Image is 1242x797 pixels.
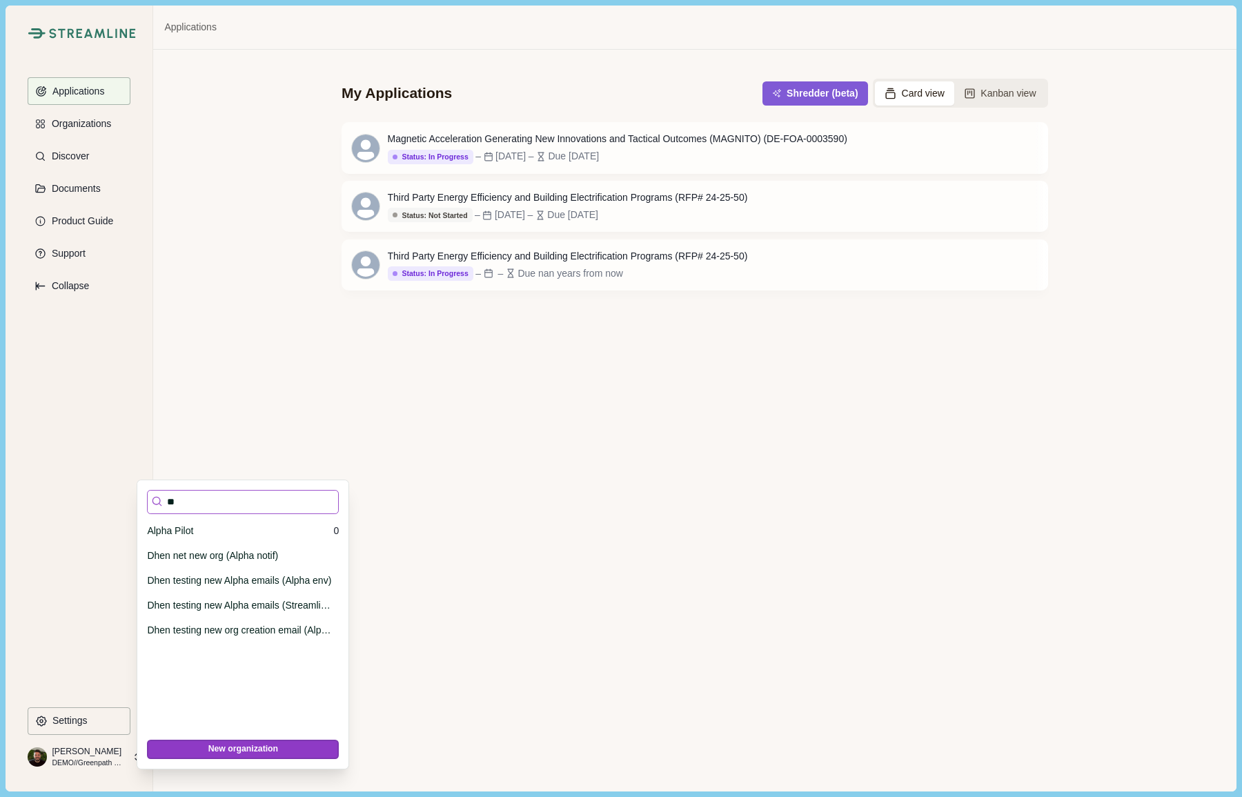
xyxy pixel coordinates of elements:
[28,142,130,170] button: Discover
[52,758,124,769] p: DEMO//Greenpath Solutions LLC
[495,208,525,222] div: [DATE]
[529,149,534,164] div: –
[475,208,480,222] div: –
[342,122,1048,173] a: Magnetic Acceleration Generating New Innovations and Tactical Outcomes (MAGNITO) (DE-FOA-0003590)...
[28,707,130,735] button: Settings
[28,707,130,740] a: Settings
[517,266,623,281] div: Due nan years from now
[875,81,954,106] button: Card view
[388,150,473,164] button: Status: In Progress
[47,183,101,195] p: Documents
[548,149,599,164] div: Due [DATE]
[393,152,469,161] div: Status: In Progress
[547,208,598,222] div: Due [DATE]
[388,132,847,146] div: Magnetic Acceleration Generating New Innovations and Tactical Outcomes (MAGNITO) (DE-FOA-0003590)
[28,110,130,137] button: Organizations
[352,135,379,162] svg: avatar
[52,745,124,758] p: [PERSON_NAME]
[147,549,334,563] p: Dhen net new org (Alpha notif)
[393,269,469,278] div: Status: In Progress
[47,118,111,130] p: Organizations
[352,193,379,220] svg: avatar
[28,207,130,235] button: Product Guide
[147,524,328,538] p: Alpha Pilot
[47,248,86,259] p: Support
[28,239,130,267] button: Support
[28,272,130,299] button: Expand
[475,266,481,281] div: –
[352,251,379,279] svg: avatar
[147,623,334,638] p: Dhen testing new org creation email (Alpha)
[342,83,452,103] div: My Applications
[137,519,348,544] div: 0
[48,715,88,727] p: Settings
[954,81,1046,106] button: Kanban view
[527,208,533,222] div: –
[147,598,334,613] p: Dhen testing new Alpha emails (Streamline Template)
[147,573,334,588] p: Dhen testing new Alpha emails (Alpha env)
[762,81,867,106] button: Shredder (beta)
[28,77,130,105] button: Applications
[47,215,114,227] p: Product Guide
[28,28,130,39] a: Streamline Climate LogoStreamline Climate Logo
[342,181,1048,232] a: Third Party Energy Efficiency and Building Electrification Programs (RFP# 24-25-50)Status: Not St...
[498,266,504,281] div: –
[388,249,748,264] div: Third Party Energy Efficiency and Building Electrification Programs (RFP# 24-25-50)
[495,149,526,164] div: [DATE]
[28,747,47,767] img: profile picture
[393,211,468,220] div: Status: Not Started
[48,86,105,97] p: Applications
[28,28,45,39] img: Streamline Climate Logo
[47,280,89,292] p: Collapse
[47,150,89,162] p: Discover
[388,190,748,205] div: Third Party Energy Efficiency and Building Electrification Programs (RFP# 24-25-50)
[49,28,136,39] img: Streamline Climate Logo
[475,149,481,164] div: –
[28,175,130,202] button: Documents
[388,208,473,222] button: Status: Not Started
[164,20,217,35] a: Applications
[388,266,473,281] button: Status: In Progress
[147,740,339,759] button: New organization
[342,239,1048,291] a: Third Party Energy Efficiency and Building Electrification Programs (RFP# 24-25-50)Status: In Pro...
